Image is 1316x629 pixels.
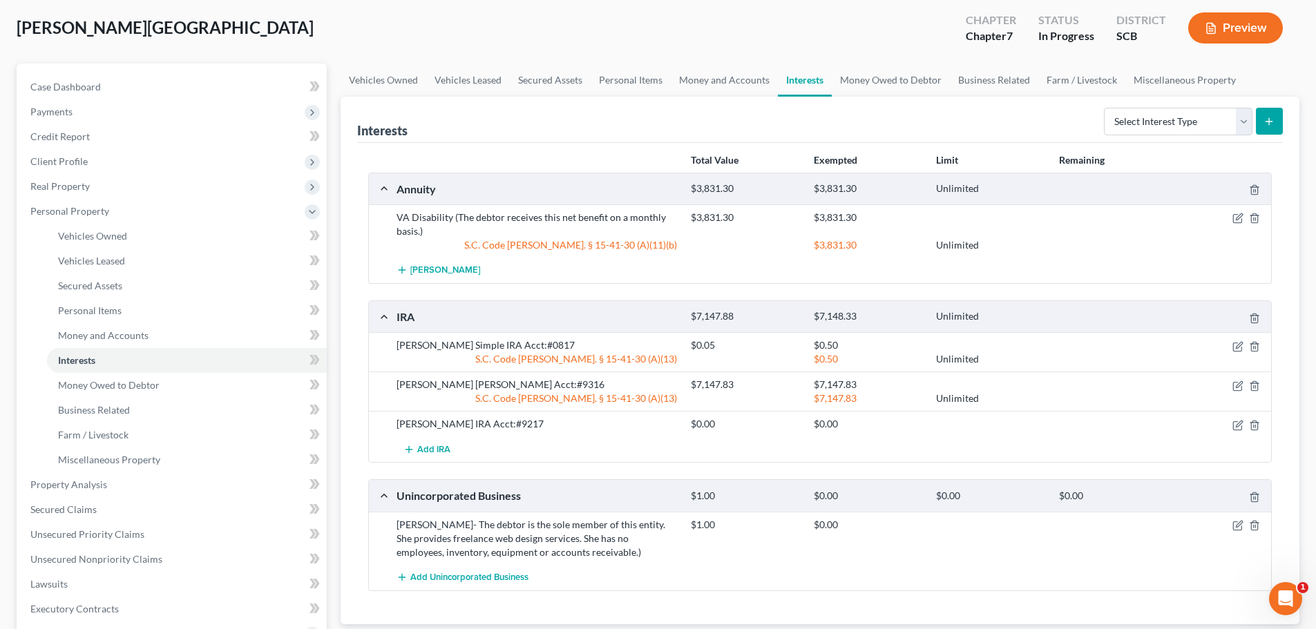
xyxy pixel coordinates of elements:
span: Credit Report [30,130,90,142]
div: Unlimited [929,391,1051,405]
div: $7,147.83 [807,391,929,405]
div: $3,831.30 [684,211,806,224]
span: Payments [30,106,73,117]
div: $3,831.30 [807,182,929,195]
span: [PERSON_NAME] [410,265,480,276]
a: Case Dashboard [19,75,327,99]
div: $7,147.83 [807,378,929,391]
a: Unsecured Priority Claims [19,522,327,547]
button: Add Unincorporated Business [397,565,528,590]
span: Secured Claims [30,503,97,515]
a: Money and Accounts [47,323,327,348]
div: Annuity [390,182,684,196]
div: $0.05 [684,338,806,352]
div: $7,148.33 [807,310,929,323]
div: S.C. Code [PERSON_NAME]. § 15-41-30 (A)(13) [390,352,684,366]
div: Status [1038,12,1094,28]
a: Vehicles Leased [426,64,510,97]
strong: Limit [936,154,958,166]
span: Client Profile [30,155,88,167]
a: Vehicles Owned [341,64,426,97]
span: Interests [58,354,95,366]
button: Add IRA [397,436,457,462]
div: [PERSON_NAME] Simple IRA Acct:#0817 [390,338,684,352]
strong: Total Value [691,154,738,166]
a: Miscellaneous Property [47,447,327,472]
a: Business Related [47,398,327,423]
a: Personal Items [47,298,327,323]
div: $3,831.30 [807,238,929,252]
strong: Remaining [1059,154,1105,166]
a: Secured Claims [19,497,327,522]
a: Executory Contracts [19,597,327,621]
a: Miscellaneous Property [1125,64,1244,97]
a: Money Owed to Debtor [47,373,327,398]
span: 7 [1007,29,1013,42]
div: IRA [390,309,684,324]
span: [PERSON_NAME][GEOGRAPHIC_DATA] [17,17,314,37]
div: $0.50 [807,338,929,352]
div: [PERSON_NAME]- The debtor is the sole member of this entity. She provides freelance web design se... [390,518,684,559]
div: [PERSON_NAME] [PERSON_NAME] Acct:#9316 [390,378,684,391]
div: $0.00 [684,417,806,431]
div: $0.00 [807,490,929,503]
div: $7,147.83 [684,378,806,391]
a: Interests [778,64,832,97]
div: $3,831.30 [684,182,806,195]
span: Vehicles Leased [58,255,125,267]
div: S.C. Code [PERSON_NAME]. § 15-41-30 (A)(13) [390,391,684,405]
a: Personal Items [591,64,671,97]
div: Interests [357,122,408,139]
span: Money Owed to Debtor [58,379,160,391]
a: Credit Report [19,124,327,149]
div: [PERSON_NAME] IRA Acct:#9217 [390,417,684,431]
a: Money Owed to Debtor [832,64,950,97]
button: [PERSON_NAME] [397,258,480,283]
a: Interests [47,348,327,373]
span: Add Unincorporated Business [410,572,528,583]
div: $0.00 [929,490,1051,503]
div: VA Disability (The debtor receives this net benefit on a monthly basis.) [390,211,684,238]
span: Add IRA [417,444,450,455]
span: Unsecured Nonpriority Claims [30,553,162,565]
a: Vehicles Owned [47,224,327,249]
div: $1.00 [684,490,806,503]
span: Business Related [58,404,130,416]
div: In Progress [1038,28,1094,44]
a: Money and Accounts [671,64,778,97]
div: $0.50 [807,352,929,366]
a: Farm / Livestock [1038,64,1125,97]
div: District [1116,12,1166,28]
a: Business Related [950,64,1038,97]
div: Unlimited [929,238,1051,252]
div: Unlimited [929,310,1051,323]
div: SCB [1116,28,1166,44]
iframe: Intercom live chat [1269,582,1302,615]
a: Unsecured Nonpriority Claims [19,547,327,572]
span: Lawsuits [30,578,68,590]
span: Money and Accounts [58,329,149,341]
span: Case Dashboard [30,81,101,93]
strong: Exempted [814,154,857,166]
div: Unincorporated Business [390,488,684,503]
span: Secured Assets [58,280,122,291]
div: $1.00 [684,518,806,532]
span: Miscellaneous Property [58,454,160,465]
span: Real Property [30,180,90,192]
a: Property Analysis [19,472,327,497]
div: $0.00 [1052,490,1174,503]
a: Vehicles Leased [47,249,327,273]
div: $0.00 [807,518,929,532]
div: $7,147.88 [684,310,806,323]
span: Vehicles Owned [58,230,127,242]
span: Unsecured Priority Claims [30,528,144,540]
button: Preview [1188,12,1283,43]
a: Lawsuits [19,572,327,597]
span: Executory Contracts [30,603,119,615]
span: Personal Items [58,304,122,316]
div: Unlimited [929,352,1051,366]
a: Secured Assets [510,64,591,97]
span: Property Analysis [30,478,107,490]
div: S.C. Code [PERSON_NAME]. § 15-41-30 (A)(11)(b) [390,238,684,252]
span: Farm / Livestock [58,429,128,441]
